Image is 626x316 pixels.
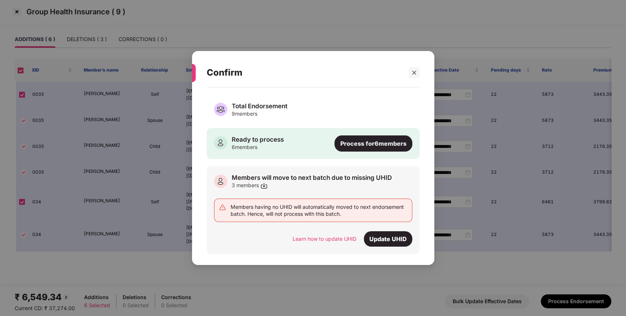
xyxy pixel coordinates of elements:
[214,175,227,188] img: missing uhid members icon
[219,204,226,211] img: svg+xml;base64,PHN2ZyBpZD0iRGFuZ2VyLTMyeDMyIiB4bWxucz0iaHR0cDovL3d3dy53My5vcmcvMjAwMC9zdmciIHdpZH...
[364,231,412,247] div: Update UHID
[232,110,287,117] div: 9 members
[334,135,412,152] div: Process for 6 members
[214,103,227,116] img: total lives
[214,136,227,149] img: ready to process lives
[293,235,357,243] div: Learn how to update UHID
[231,203,408,217] div: Members having no UHID will automatically moved to next endorsement batch. Hence, will not proces...
[260,182,268,189] img: svg+xml;base64,PHN2ZyBpZD0iRG93bmxvYWQtMzJ4MzIiIHhtbG5zPSJodHRwOi8vd3d3LnczLm9yZy8yMDAwL3N2ZyIgd2...
[411,70,416,75] span: close
[232,174,392,182] div: Members will move to next batch due to missing UHID
[207,58,402,87] div: Confirm
[232,102,287,110] div: Total Endorsement
[232,144,284,150] div: 6 members
[232,135,284,144] div: Ready to process
[232,182,392,189] div: 3 members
